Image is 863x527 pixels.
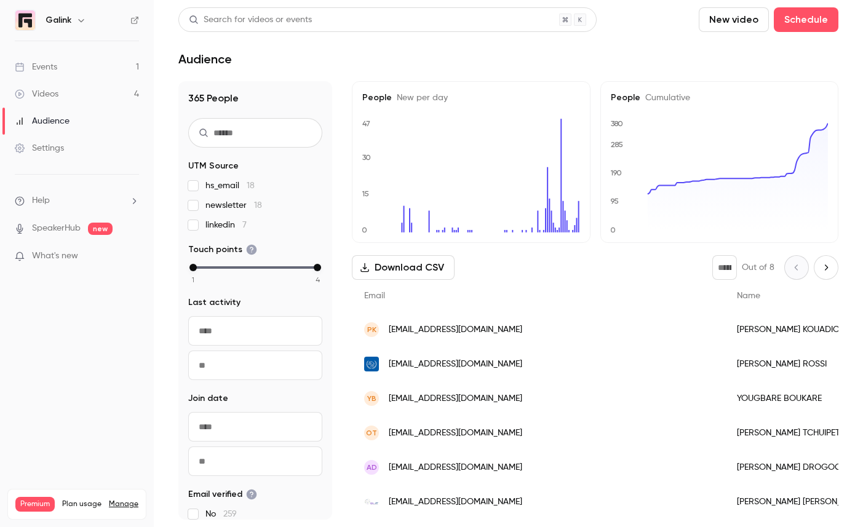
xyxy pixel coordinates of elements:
span: OT [366,427,377,438]
text: 285 [611,140,623,149]
img: elit-technologies.fr [364,494,379,509]
text: 95 [610,197,619,206]
span: 259 [223,510,237,518]
span: [EMAIL_ADDRESS][DOMAIN_NAME] [389,496,522,509]
button: Schedule [774,7,838,32]
span: new [88,223,113,235]
div: min [189,264,197,271]
text: 30 [362,153,371,162]
div: max [314,264,321,271]
span: No [205,508,237,520]
span: Email [364,291,385,300]
button: Next page [814,255,838,280]
div: Search for videos or events [189,14,312,26]
text: 380 [611,119,623,128]
span: Help [32,194,50,207]
button: Download CSV [352,255,455,280]
button: New video [699,7,769,32]
img: Galink [15,10,35,30]
span: What's new [32,250,78,263]
span: newsletter [205,199,262,212]
span: Last activity [188,296,241,309]
span: [EMAIL_ADDRESS][DOMAIN_NAME] [389,358,522,371]
a: SpeakerHub [32,222,81,235]
text: 47 [362,119,370,128]
span: [EMAIL_ADDRESS][DOMAIN_NAME] [389,427,522,440]
span: hs_email [205,180,255,192]
div: Events [15,61,57,73]
h1: Audience [178,52,232,66]
a: Manage [109,499,138,509]
p: Out of 8 [742,261,774,274]
span: [EMAIL_ADDRESS][DOMAIN_NAME] [389,323,522,336]
span: 18 [247,181,255,190]
span: 18 [254,201,262,210]
text: 190 [610,169,622,178]
h1: 365 People [188,91,322,106]
div: Settings [15,142,64,154]
span: Name [737,291,760,300]
img: upu.int [364,357,379,371]
div: Videos [15,88,58,100]
span: 7 [242,221,247,229]
h5: People [611,92,829,104]
span: 4 [316,274,320,285]
span: [EMAIL_ADDRESS][DOMAIN_NAME] [389,461,522,474]
span: Cumulative [640,93,690,102]
h5: People [362,92,580,104]
div: Audience [15,115,70,127]
span: PK [367,324,376,335]
span: AD [367,462,377,473]
span: Touch points [188,244,257,256]
text: 0 [610,226,616,234]
li: help-dropdown-opener [15,194,139,207]
span: 1 [192,274,194,285]
text: 0 [362,226,367,234]
span: New per day [392,93,448,102]
span: Plan usage [62,499,101,509]
span: Join date [188,392,228,405]
text: 15 [362,189,369,198]
span: Premium [15,497,55,512]
span: linkedin [205,219,247,231]
span: Email verified [188,488,257,501]
span: [EMAIL_ADDRESS][DOMAIN_NAME] [389,392,522,405]
span: YB [367,393,376,404]
h6: Galink [46,14,71,26]
span: UTM Source [188,160,239,172]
